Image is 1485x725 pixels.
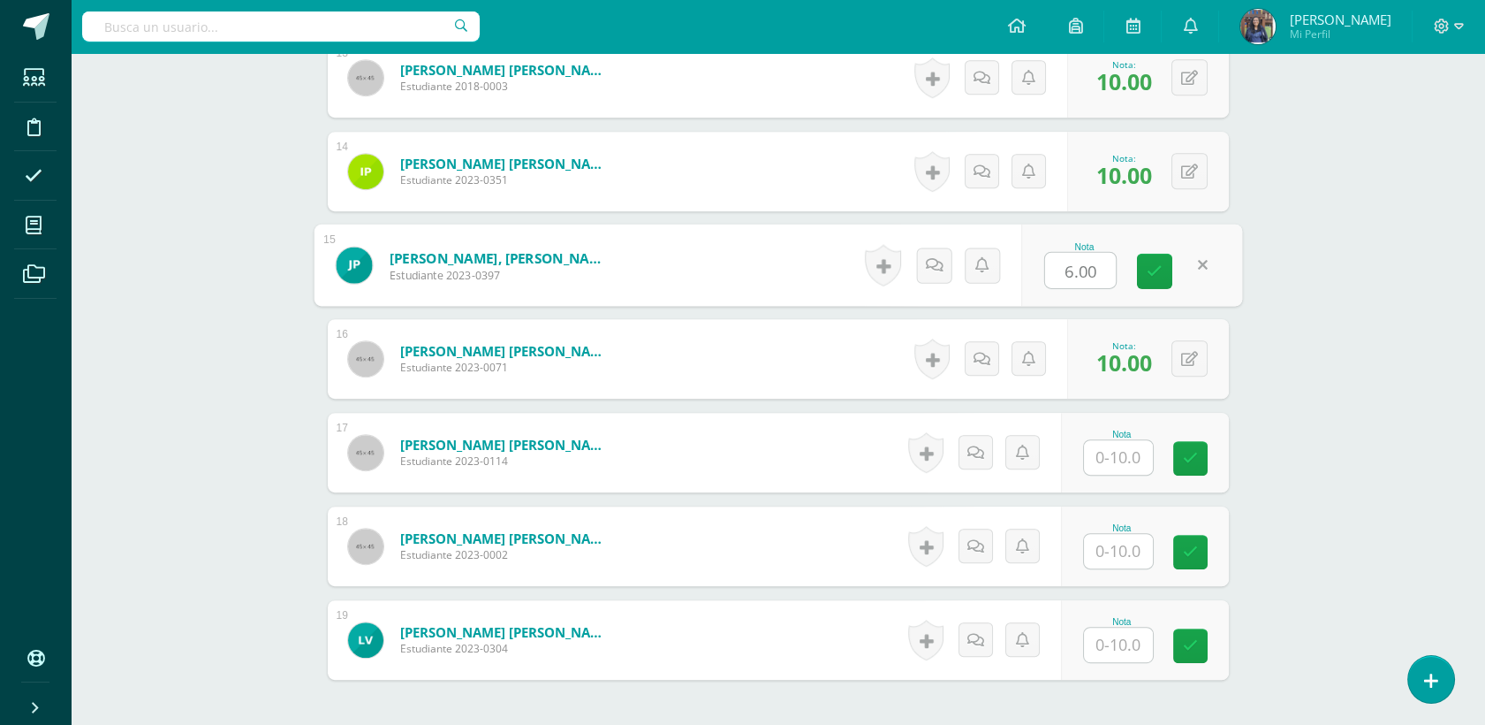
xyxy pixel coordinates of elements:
div: Nota [1083,617,1161,627]
img: 45x45 [348,435,383,470]
span: [PERSON_NAME] [1289,11,1390,28]
span: 10.00 [1096,160,1152,190]
a: [PERSON_NAME] [PERSON_NAME] [400,530,612,547]
img: 45x45 [348,529,383,564]
span: Estudiante 2018-0003 [400,79,612,94]
img: 45x45 [348,341,383,377]
span: Estudiante 2023-0304 [400,641,612,656]
span: Mi Perfil [1289,27,1390,42]
span: Estudiante 2023-0351 [400,172,612,187]
div: Nota: [1096,58,1152,71]
img: fbf1ccbf7f47b66b3e7601b73b99d529.png [348,154,383,189]
img: 0c0918841e21f3684b961def8192d2c1.png [336,247,372,283]
a: [PERSON_NAME] [PERSON_NAME] [400,436,612,454]
span: Estudiante 2023-0114 [400,454,612,469]
a: [PERSON_NAME], [PERSON_NAME] [389,248,607,267]
input: 0-10.0 [1084,628,1153,662]
div: Nota: [1096,340,1152,352]
img: 45x45 [348,60,383,95]
input: Busca un usuario... [82,11,480,42]
a: [PERSON_NAME] [PERSON_NAME] [400,623,612,641]
input: 0-10.0 [1045,253,1116,288]
div: Nota [1044,241,1125,251]
img: 97de3abe636775f55b96517d7f939dce.png [1240,9,1276,44]
input: 0-10.0 [1084,534,1153,569]
span: Estudiante 2023-0002 [400,547,612,562]
a: [PERSON_NAME] [PERSON_NAME] [400,155,612,172]
span: Estudiante 2023-0397 [389,267,607,283]
img: 1f86d15eefb9d63157d081176369d56f.png [348,622,383,658]
span: 10.00 [1096,347,1152,378]
div: Nota [1083,430,1161,439]
span: Estudiante 2023-0071 [400,360,612,375]
div: Nota [1083,523,1161,533]
div: Nota: [1096,152,1152,164]
span: 10.00 [1096,66,1152,96]
a: [PERSON_NAME] [PERSON_NAME] [400,61,612,79]
input: 0-10.0 [1084,440,1153,475]
a: [PERSON_NAME] [PERSON_NAME] [400,342,612,360]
